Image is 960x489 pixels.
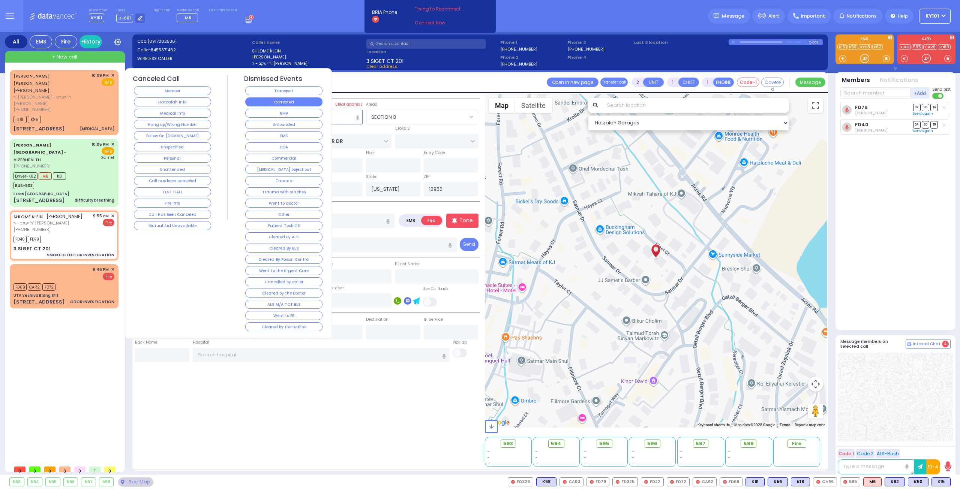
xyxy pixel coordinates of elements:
[366,63,397,69] span: Clear address
[395,126,410,132] label: Cross 2
[111,141,114,148] span: ✕
[252,54,364,60] label: [PERSON_NAME]
[245,244,322,253] button: Cleared By BLS
[28,283,41,291] span: CAR2
[89,8,108,13] label: Dispatcher
[13,220,82,226] span: ר' יעקב - ר' [PERSON_NAME]
[252,39,364,46] label: Caller name
[885,477,905,486] div: K62
[42,283,55,291] span: FD72
[371,114,396,121] span: SECTION 3
[13,236,27,243] span: FD40
[856,449,874,458] button: Code 2
[926,459,940,474] button: 10-4
[52,53,77,61] span: + New call
[859,44,871,50] a: KYD8
[13,163,51,169] span: [PHONE_NUMBER]
[13,226,51,232] span: [PHONE_NUMBER]
[185,15,191,21] span: M6
[245,322,322,331] button: Cleared by the hotline
[745,477,765,486] div: BLS
[515,98,552,113] button: Show satellite imagery
[535,455,538,460] span: -
[931,477,951,486] div: BLS
[913,341,940,347] span: Internal Chat
[586,477,609,486] div: FD79
[102,147,114,155] span: EMS
[13,172,37,180] span: Driver-K62
[599,440,609,447] span: 595
[111,266,114,273] span: ✕
[792,440,801,447] span: Fire
[111,213,114,219] span: ✕
[567,54,632,61] span: Phone 4
[245,266,322,275] button: Went to the Urgent Care
[245,142,322,151] button: DOA
[487,460,490,466] span: -
[245,289,322,298] button: Cleared by the Doctor
[847,13,877,19] span: Notifications
[722,12,744,20] span: Message
[855,110,888,116] span: Yida Grunwald
[39,172,52,180] span: M6
[133,75,180,83] h4: Canceled Call
[134,176,211,185] button: Call has been canceled
[632,460,634,466] span: -
[415,6,474,12] span: Trying to Reconnect...
[693,477,717,486] div: CAR2
[872,44,883,50] a: K62
[863,477,882,486] div: M6
[335,102,363,108] label: Clear address
[99,478,114,486] div: 599
[111,72,114,79] span: ✕
[584,449,586,455] span: -
[102,78,114,86] span: EMS
[899,44,911,50] a: KJFD
[913,129,933,133] a: Send again
[714,13,719,19] img: message.svg
[366,49,498,55] label: Location
[13,142,66,156] span: [PERSON_NAME][GEOGRAPHIC_DATA] -
[116,14,133,22] span: D-801
[925,13,939,19] span: KY101
[908,477,928,486] div: BLS
[13,197,65,204] div: [STREET_ADDRESS]
[13,94,89,106] span: ר' [PERSON_NAME] - ר' הערש [PERSON_NAME]
[667,477,690,486] div: FD72
[366,39,486,49] input: Search a contact
[252,60,364,67] label: ר' יעקב - ר' [PERSON_NAME]
[13,87,49,94] span: [PERSON_NAME]
[535,449,538,455] span: -
[847,44,858,50] a: K50
[489,98,515,113] button: Show street map
[64,478,78,486] div: 596
[855,105,868,110] a: FD79
[855,127,888,133] span: Jacob Friedman
[938,44,951,50] a: FD69
[153,8,170,13] label: Night unit
[134,199,211,208] button: Fire Info
[791,477,810,486] div: BLS
[366,57,403,63] span: 3 SIGET CT 201
[245,311,322,320] button: Went to ER
[424,317,443,323] label: In Service
[400,216,422,225] label: EMS
[245,109,322,118] button: RMA
[93,267,109,272] span: 9:46 PM
[59,467,70,472] span: 3
[134,187,211,196] button: TEST CALL
[372,9,397,16] span: BRIA Phone
[13,283,27,291] span: FD69
[680,449,682,455] span: -
[932,92,944,100] label: Turn off text
[424,150,445,156] label: Entry Code
[70,299,114,305] div: ODOR INVESTIGATION
[13,142,66,163] a: AIZERHEALTH
[89,13,104,22] span: KY101
[923,44,937,50] a: CAR6
[423,286,448,292] label: Use Callback
[245,154,322,163] button: Commercial
[44,467,55,472] span: 0
[424,174,429,180] label: ZIP
[837,44,847,50] a: K15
